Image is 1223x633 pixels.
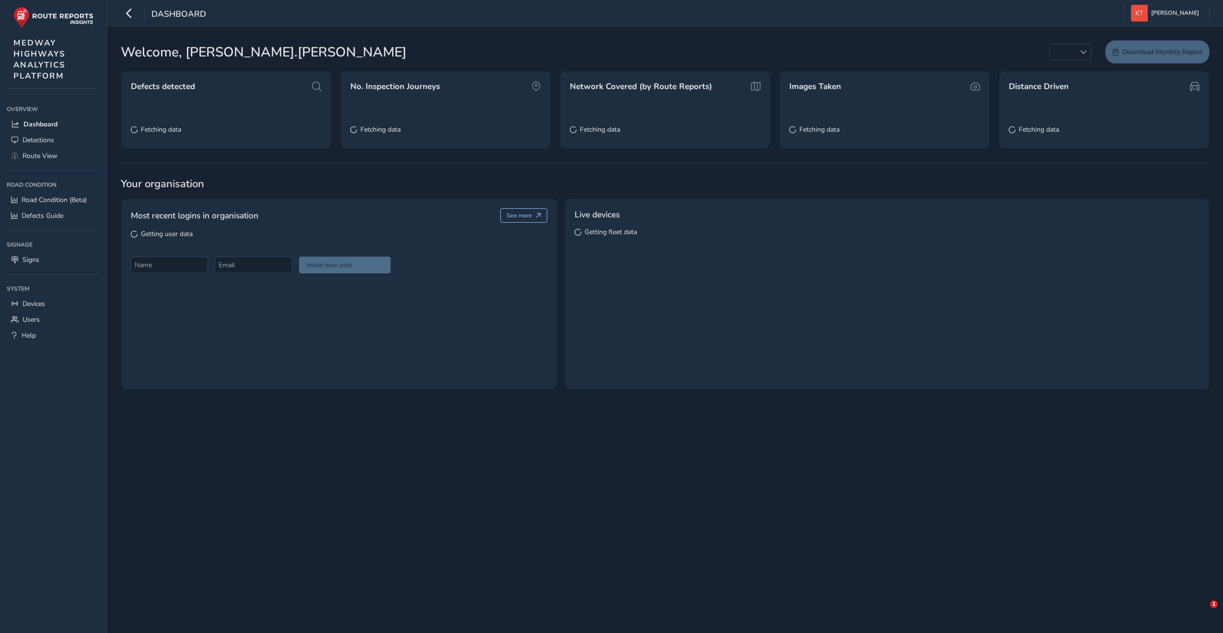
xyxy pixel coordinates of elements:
[580,125,620,134] span: Fetching data
[1019,125,1059,134] span: Fetching data
[500,208,548,223] button: See more
[13,37,66,81] span: MEDWAY HIGHWAYS ANALYTICS PLATFORM
[7,282,100,296] div: System
[7,296,100,312] a: Devices
[360,125,401,134] span: Fetching data
[131,209,258,222] span: Most recent logins in organisation
[131,81,195,92] span: Defects detected
[7,192,100,208] a: Road Condition (Beta)
[7,312,100,328] a: Users
[1210,600,1218,608] span: 1
[141,125,181,134] span: Fetching data
[22,195,87,204] span: Road Condition (Beta)
[215,257,292,273] input: Email
[121,42,406,62] span: Welcome, [PERSON_NAME].[PERSON_NAME]
[7,178,100,192] div: Road Condition
[141,229,193,238] span: Getting user data
[23,315,40,324] span: Users
[23,255,39,264] span: Signs
[23,120,58,129] span: Dashboard
[799,125,840,134] span: Fetching data
[1131,5,1148,22] img: diamond-layout
[7,208,100,224] a: Defects Guide
[151,8,206,22] span: Dashboard
[1131,5,1202,22] button: [PERSON_NAME]
[350,81,440,92] span: No. Inspection Journeys
[22,331,36,340] span: Help
[789,81,841,92] span: Images Taken
[7,237,100,252] div: Signage
[570,81,712,92] span: Network Covered (by Route Reports)
[13,7,93,28] img: rr logo
[23,299,45,308] span: Devices
[7,132,100,148] a: Detections
[1190,600,1213,623] iframe: Intercom live chat
[7,252,100,268] a: Signs
[131,257,208,273] input: Name
[507,212,532,219] span: See more
[7,102,100,116] div: Overview
[7,116,100,132] a: Dashboard
[7,148,100,164] a: Route View
[1009,81,1069,92] span: Distance Driven
[1151,5,1199,22] span: [PERSON_NAME]
[585,227,637,237] span: Getting fleet data
[23,151,58,160] span: Route View
[22,211,63,220] span: Defects Guide
[23,136,54,145] span: Detections
[575,208,620,221] span: Live devices
[121,177,1210,191] span: Your organisation
[7,328,100,343] a: Help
